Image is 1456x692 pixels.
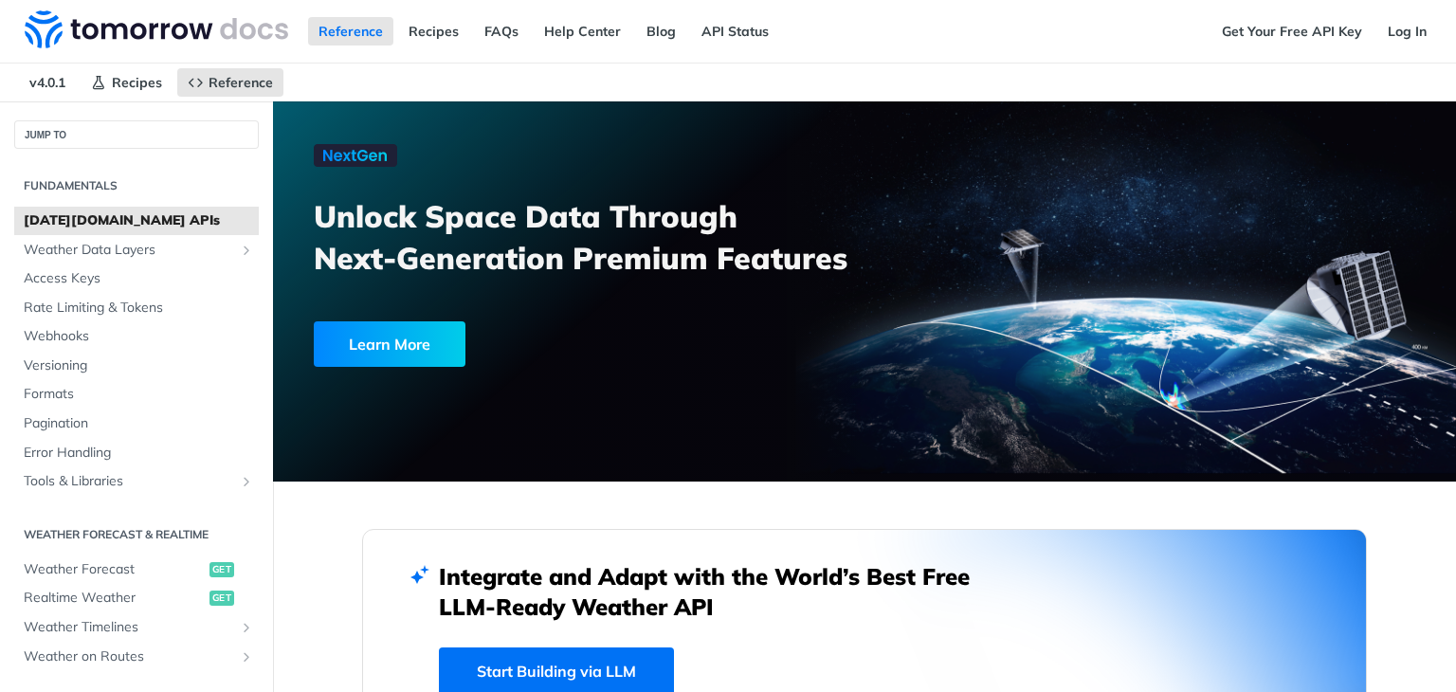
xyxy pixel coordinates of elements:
a: Versioning [14,352,259,380]
img: NextGen [314,144,397,167]
span: Webhooks [24,327,254,346]
span: [DATE][DOMAIN_NAME] APIs [24,211,254,230]
a: Weather on RoutesShow subpages for Weather on Routes [14,643,259,671]
span: Formats [24,385,254,404]
a: Access Keys [14,264,259,293]
a: Recipes [81,68,173,97]
a: Blog [636,17,686,46]
h3: Unlock Space Data Through Next-Generation Premium Features [314,195,885,279]
span: Reference [209,74,273,91]
a: Tools & LibrariesShow subpages for Tools & Libraries [14,467,259,496]
h2: Integrate and Adapt with the World’s Best Free LLM-Ready Weather API [439,561,998,622]
a: Learn More [314,321,771,367]
a: Rate Limiting & Tokens [14,294,259,322]
a: Formats [14,380,259,409]
button: JUMP TO [14,120,259,149]
div: Learn More [314,321,465,367]
a: Weather Forecastget [14,555,259,584]
a: Realtime Weatherget [14,584,259,612]
span: Weather Forecast [24,560,205,579]
button: Show subpages for Weather Data Layers [239,243,254,258]
span: Realtime Weather [24,589,205,608]
button: Show subpages for Weather on Routes [239,649,254,665]
span: Error Handling [24,444,254,463]
a: [DATE][DOMAIN_NAME] APIs [14,207,259,235]
span: Weather Timelines [24,618,234,637]
span: Recipes [112,74,162,91]
span: get [209,562,234,577]
a: Pagination [14,410,259,438]
span: Rate Limiting & Tokens [24,299,254,318]
button: Show subpages for Weather Timelines [239,620,254,635]
a: Get Your Free API Key [1211,17,1373,46]
span: Pagination [24,414,254,433]
a: Weather TimelinesShow subpages for Weather Timelines [14,613,259,642]
h2: Fundamentals [14,177,259,194]
a: API Status [691,17,779,46]
span: Versioning [24,356,254,375]
img: Tomorrow.io Weather API Docs [25,10,288,48]
a: Weather Data LayersShow subpages for Weather Data Layers [14,236,259,264]
span: v4.0.1 [19,68,76,97]
span: Weather Data Layers [24,241,234,260]
a: Webhooks [14,322,259,351]
a: Error Handling [14,439,259,467]
span: Access Keys [24,269,254,288]
a: Reference [177,68,283,97]
span: Weather on Routes [24,647,234,666]
a: Recipes [398,17,469,46]
a: Help Center [534,17,631,46]
a: FAQs [474,17,529,46]
h2: Weather Forecast & realtime [14,526,259,543]
span: Tools & Libraries [24,472,234,491]
button: Show subpages for Tools & Libraries [239,474,254,489]
a: Reference [308,17,393,46]
a: Log In [1377,17,1437,46]
span: get [209,591,234,606]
